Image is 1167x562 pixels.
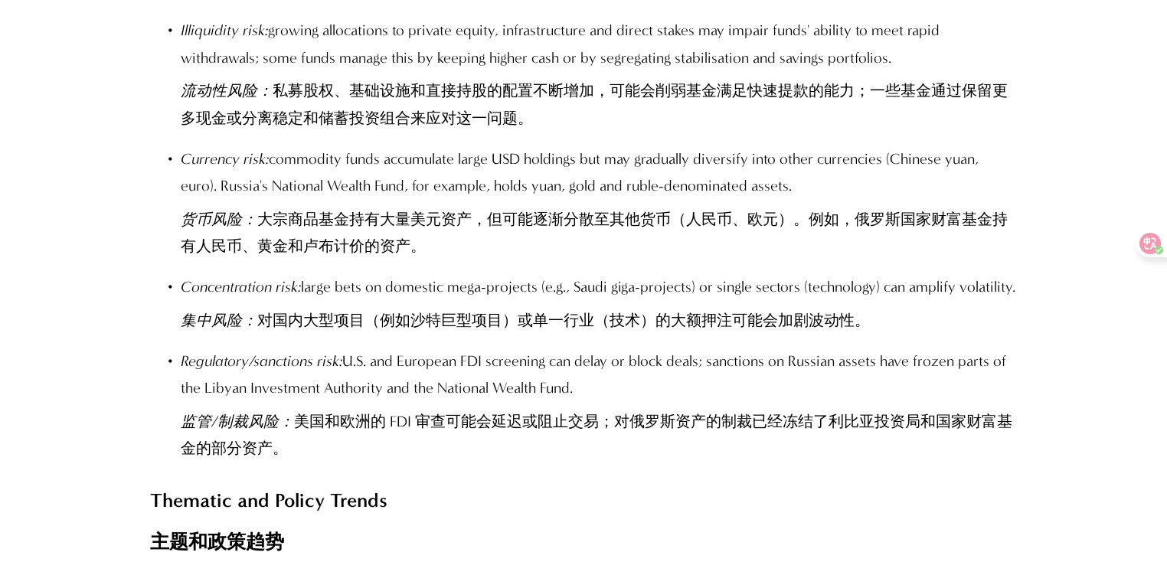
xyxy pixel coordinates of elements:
[181,211,257,228] em: 货币风险：
[181,413,1012,457] font: 美国和欧洲的 FDI 审查可能会延迟或阻止交易；对俄罗斯资产的制裁已经冻结了利比亚投资局和国家财富基金的部分资产。
[181,348,1017,469] p: U.S. and European FDI screening can delay or block deals; sanctions on Russian assets have frozen...
[181,145,1017,266] p: commodity funds accumulate large USD holdings but may gradually diversify into other currencies (...
[181,312,870,329] font: 对国内大型项目（例如沙特巨型项目）或单一行业（技术）的大额押注可能会加剧波动性。
[181,17,1017,138] p: growing allocations to private equity, infrastructure and direct stakes may impair funds' ability...
[181,211,1008,255] font: 大宗商品基金持有大量美元资产，但可能逐渐分散至其他货币（人民币、欧元）。例如，俄罗斯国家财富基金持有人民币、黄金和卢布计价的资产。
[181,273,1017,340] p: large bets on domestic mega-projects (e.g., Saudi giga-projects) or single sectors (technology) c...
[181,413,294,430] em: 监管/制裁风险：
[181,352,342,370] em: Regulatory/sanctions risk:
[181,150,269,168] em: Currency risk:
[181,278,301,296] em: Concentration risk:
[150,488,387,553] strong: Thematic and Policy Trends
[181,82,1008,126] font: 私募股权、基础设施和直接持股的配置不断增加，可能会削弱基金满足快速提款的能力；一些基金通过保留更多现金或分离稳定和储蓄投资组合来应对这一问题。
[181,312,257,329] em: 集中风险：
[181,82,273,100] em: 流动性风险：
[150,530,284,553] font: 主题和政策趋势
[181,21,268,39] em: Illiquidity risk:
